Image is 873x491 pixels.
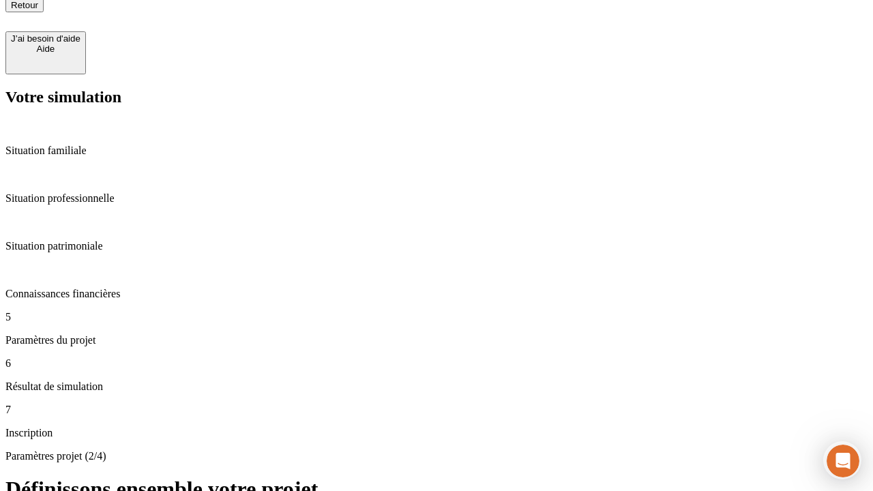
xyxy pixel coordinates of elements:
[5,145,868,157] p: Situation familiale
[5,404,868,416] p: 7
[5,192,868,205] p: Situation professionnelle
[5,288,868,300] p: Connaissances financières
[5,381,868,393] p: Résultat de simulation
[5,427,868,439] p: Inscription
[5,334,868,346] p: Paramètres du projet
[5,240,868,252] p: Situation patrimoniale
[827,445,859,477] iframe: Intercom live chat
[11,44,80,54] div: Aide
[5,31,86,74] button: J’ai besoin d'aideAide
[5,450,868,462] p: Paramètres projet (2/4)
[5,88,868,106] h2: Votre simulation
[5,357,868,370] p: 6
[5,311,868,323] p: 5
[823,441,861,479] iframe: Intercom live chat discovery launcher
[11,33,80,44] div: J’ai besoin d'aide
